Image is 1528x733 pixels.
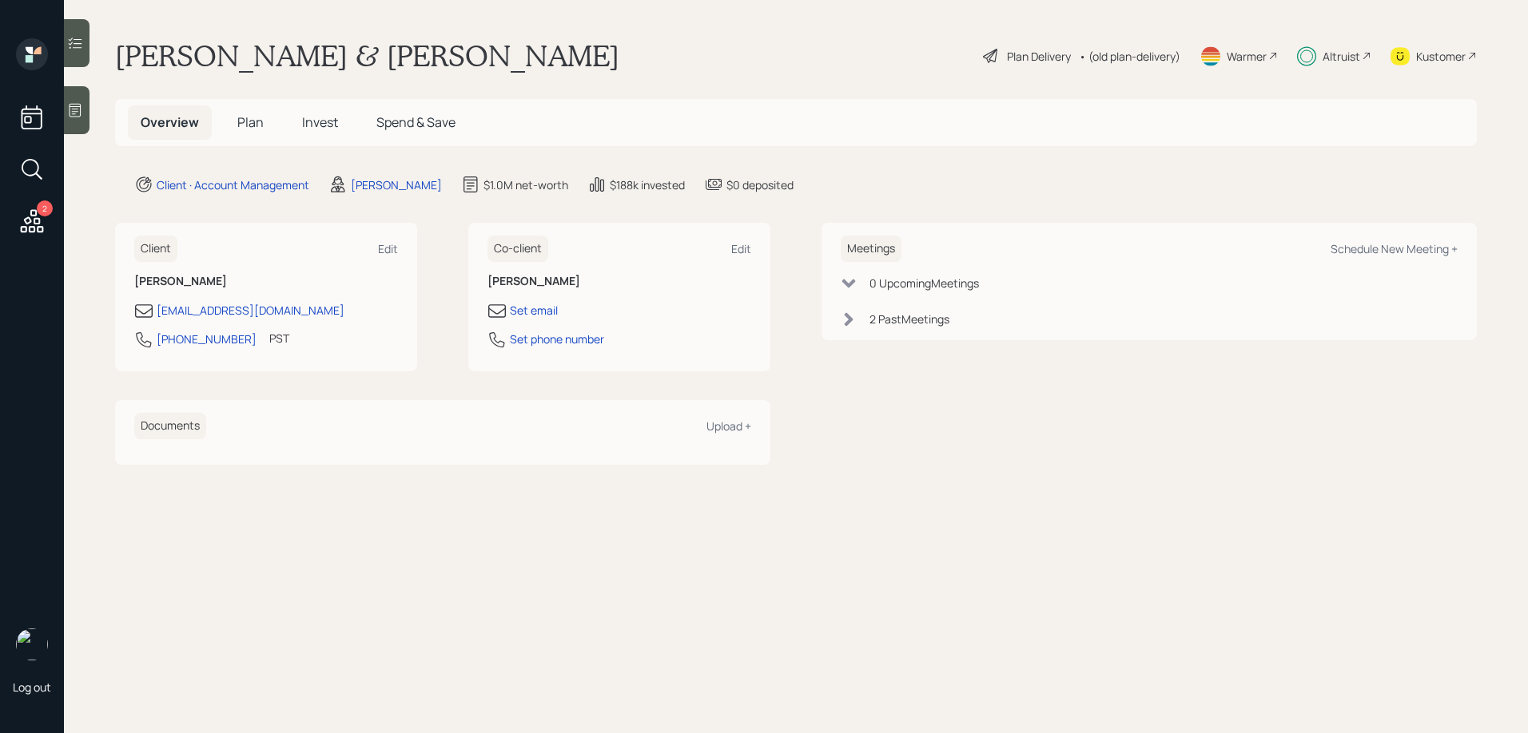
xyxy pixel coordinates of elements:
h6: Co-client [487,236,548,262]
div: $1.0M net-worth [483,176,568,193]
div: Schedule New Meeting + [1331,241,1458,256]
div: Client · Account Management [157,176,309,193]
div: Edit [378,241,398,256]
div: [PHONE_NUMBER] [157,331,257,347]
div: [PERSON_NAME] [351,176,442,193]
h6: Meetings [841,236,901,262]
div: Altruist [1323,48,1360,65]
span: Plan [237,113,264,131]
div: Log out [13,680,51,695]
h1: [PERSON_NAME] & [PERSON_NAME] [115,38,619,73]
div: Warmer [1227,48,1267,65]
h6: [PERSON_NAME] [134,275,398,288]
div: Upload + [706,418,751,434]
span: Invest [302,113,338,131]
div: $0 deposited [726,176,794,193]
span: Overview [141,113,199,131]
div: Plan Delivery [1007,48,1071,65]
div: Set email [510,302,558,319]
span: Spend & Save [376,113,456,131]
div: Edit [731,241,751,256]
h6: [PERSON_NAME] [487,275,751,288]
div: 2 [37,200,53,216]
div: [EMAIL_ADDRESS][DOMAIN_NAME] [157,302,344,319]
div: $188k invested [610,176,685,193]
div: Set phone number [510,331,604,347]
h6: Client [134,236,177,262]
div: • (old plan-delivery) [1079,48,1180,65]
div: 0 Upcoming Meeting s [869,275,979,291]
div: Kustomer [1416,48,1466,65]
img: sami-boghos-headshot.png [16,628,48,660]
div: 2 Past Meeting s [869,311,949,327]
h6: Documents [134,413,206,439]
div: PST [269,330,289,347]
